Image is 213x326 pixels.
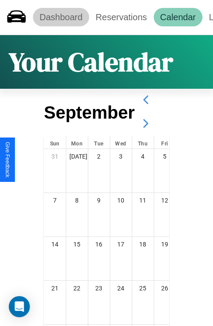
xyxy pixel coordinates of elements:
[44,281,66,296] div: 21
[110,193,132,208] div: 10
[132,149,154,164] div: 4
[110,136,132,149] div: Wed
[110,149,132,164] div: 3
[88,237,110,252] div: 16
[44,103,135,123] h2: September
[44,237,66,252] div: 14
[132,136,154,149] div: Thu
[110,281,132,296] div: 24
[154,8,202,26] a: Calendar
[132,281,154,296] div: 25
[154,193,176,208] div: 12
[66,136,88,149] div: Mon
[44,193,66,208] div: 7
[66,193,88,208] div: 8
[154,237,176,252] div: 19
[154,149,176,164] div: 5
[88,193,110,208] div: 9
[66,149,88,164] div: [DATE]
[9,44,173,80] h1: Your Calendar
[88,281,110,296] div: 23
[44,149,66,164] div: 31
[88,149,110,164] div: 2
[110,237,132,252] div: 17
[132,193,154,208] div: 11
[4,142,11,177] div: Give Feedback
[88,136,110,149] div: Tue
[9,296,30,317] div: Open Intercom Messenger
[154,136,176,149] div: Fri
[33,8,89,26] a: Dashboard
[154,281,176,296] div: 26
[132,237,154,252] div: 18
[89,8,154,26] a: Reservations
[66,281,88,296] div: 22
[66,237,88,252] div: 15
[44,136,66,149] div: Sun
